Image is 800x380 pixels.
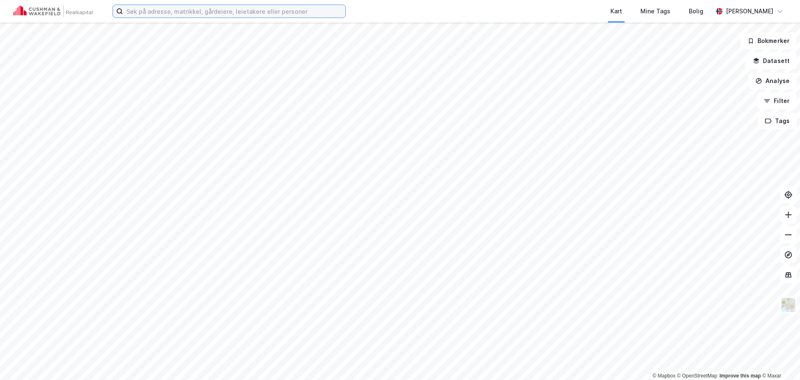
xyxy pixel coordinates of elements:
[780,297,796,313] img: Z
[746,53,797,69] button: Datasett
[123,5,345,18] input: Søk på adresse, matrikkel, gårdeiere, leietakere eller personer
[677,373,717,379] a: OpenStreetMap
[726,6,773,16] div: [PERSON_NAME]
[652,373,675,379] a: Mapbox
[689,6,703,16] div: Bolig
[758,113,797,129] button: Tags
[758,340,800,380] div: Kontrollprogram for chat
[720,373,761,379] a: Improve this map
[740,33,797,49] button: Bokmerker
[748,73,797,89] button: Analyse
[757,93,797,109] button: Filter
[610,6,622,16] div: Kart
[640,6,670,16] div: Mine Tags
[758,340,800,380] iframe: Chat Widget
[13,5,92,17] img: cushman-wakefield-realkapital-logo.202ea83816669bd177139c58696a8fa1.svg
